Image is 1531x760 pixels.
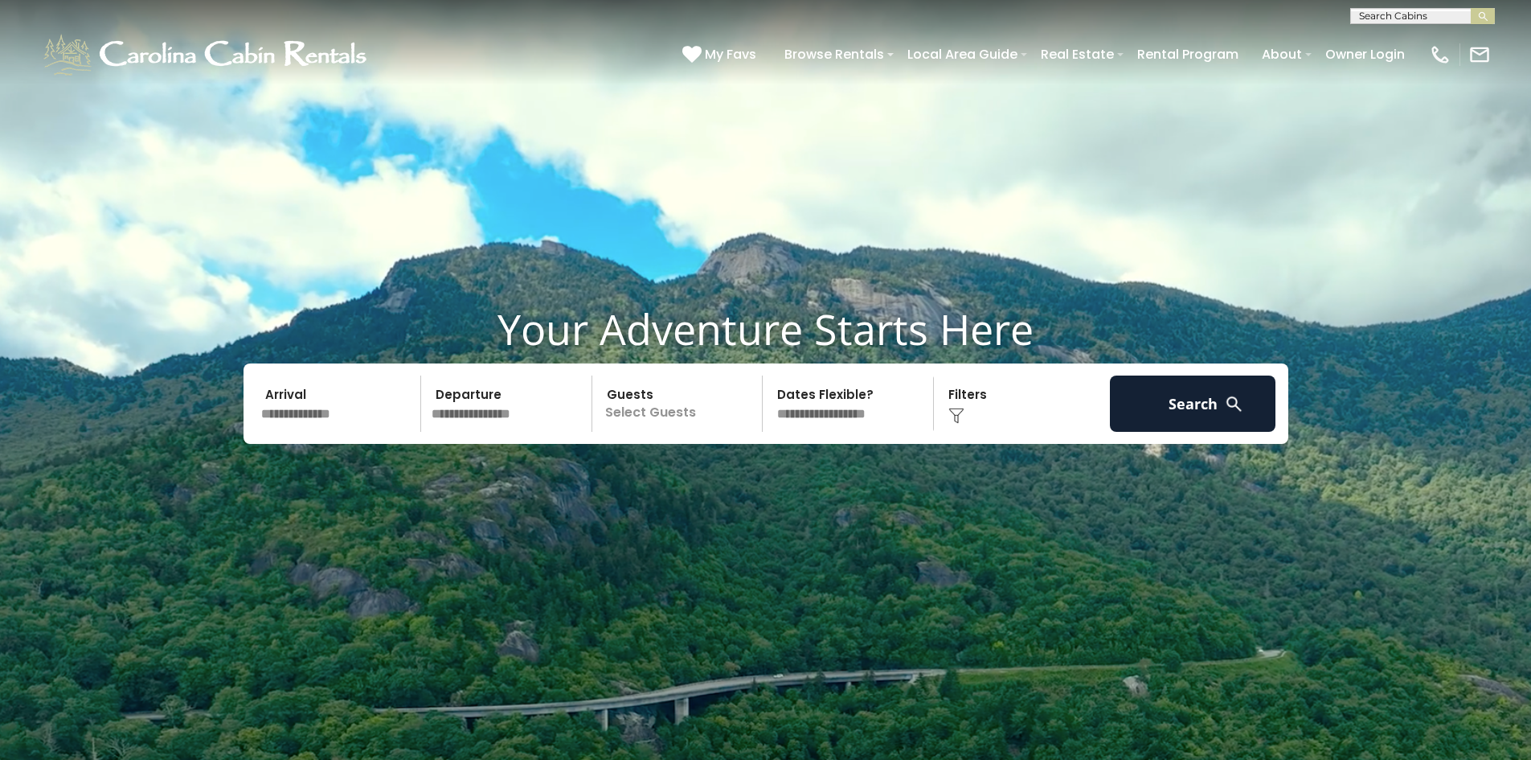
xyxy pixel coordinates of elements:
[1110,376,1276,432] button: Search
[12,304,1519,354] h1: Your Adventure Starts Here
[40,31,374,79] img: White-1-1-2.png
[1429,43,1451,66] img: phone-regular-white.png
[776,40,892,68] a: Browse Rentals
[597,376,763,432] p: Select Guests
[682,44,760,65] a: My Favs
[1224,394,1244,414] img: search-regular-white.png
[705,44,756,64] span: My Favs
[1033,40,1122,68] a: Real Estate
[1254,40,1310,68] a: About
[1468,43,1491,66] img: mail-regular-white.png
[1317,40,1413,68] a: Owner Login
[1129,40,1246,68] a: Rental Program
[899,40,1025,68] a: Local Area Guide
[948,408,964,424] img: filter--v1.png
